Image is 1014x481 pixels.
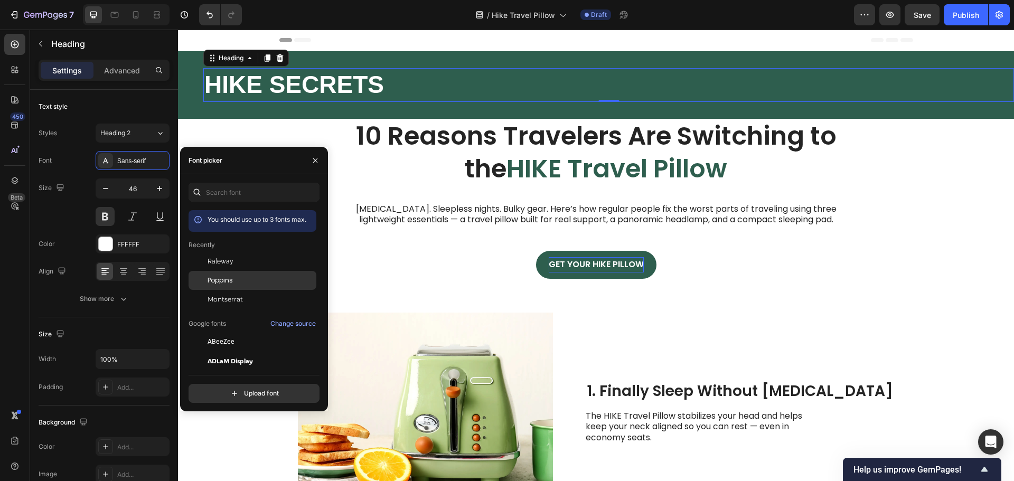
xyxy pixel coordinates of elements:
[8,193,25,202] div: Beta
[371,229,466,241] strong: Get Your HIKE Pillow
[953,10,979,21] div: Publish
[189,384,320,403] button: Upload font
[270,317,316,330] button: Change source
[371,228,466,243] div: Rich Text Editor. Editing area: main
[853,463,991,476] button: Show survey - Help us improve GemPages!
[944,4,988,25] button: Publish
[591,10,607,20] span: Draft
[168,174,669,196] p: [MEDICAL_DATA]. Sleepless nights. Bulky gear. Here’s how regular people fix the worst parts of tr...
[155,166,681,205] div: Rich Text Editor. Editing area: main
[39,469,57,479] div: Image
[96,350,169,369] input: Auto
[208,337,234,346] span: ABeeZee
[80,294,129,304] div: Show more
[189,240,215,250] p: Recently
[39,416,90,430] div: Background
[51,37,165,50] p: Heading
[229,388,279,399] div: Upload font
[117,470,167,479] div: Add...
[117,383,167,392] div: Add...
[39,128,57,138] div: Styles
[39,239,55,249] div: Color
[39,327,67,342] div: Size
[409,353,715,371] p: 1. Finally Sleep Without [MEDICAL_DATA]
[117,240,167,249] div: FFFFFF
[117,156,167,166] div: Sans-serif
[199,4,242,25] div: Undo/Redo
[408,381,645,414] p: The HIKE Travel Pillow stabilizes your head and helps keep your neck aligned so you can rest — ev...
[189,183,320,202] input: Search font
[978,429,1003,455] div: Open Intercom Messenger
[39,102,68,111] div: Text style
[208,356,253,365] span: ADLaM Display
[39,442,55,451] div: Color
[96,124,170,143] button: Heading 2
[189,156,222,165] div: Font picker
[408,352,716,372] h2: Rich Text Editor. Editing area: main
[100,128,130,138] span: Heading 2
[39,265,68,279] div: Align
[914,11,931,20] span: Save
[208,276,233,285] span: Poppins
[104,65,140,76] p: Advanced
[39,354,56,364] div: Width
[328,121,549,157] span: HIKE Travel Pillow
[178,30,1014,481] iframe: Design area
[270,319,316,328] div: Change source
[358,221,478,249] button: <p><strong>Get Your HIKE Pillow</strong></p>
[52,65,82,76] p: Settings
[905,4,940,25] button: Save
[117,442,167,452] div: Add...
[208,215,306,223] span: You should use up to 3 fonts max.
[208,295,243,304] span: Montserrat
[853,465,978,475] span: Help us improve GemPages!
[39,289,170,308] button: Show more
[408,380,646,415] div: Rich Text Editor. Editing area: main
[39,181,67,195] div: Size
[492,10,555,21] span: Hike Travel Pillow
[39,156,52,165] div: Font
[69,8,74,21] p: 7
[208,257,233,266] span: Raleway
[189,319,226,328] p: Google fonts
[4,4,79,25] button: 7
[39,382,63,392] div: Padding
[487,10,490,21] span: /
[10,112,25,121] div: 450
